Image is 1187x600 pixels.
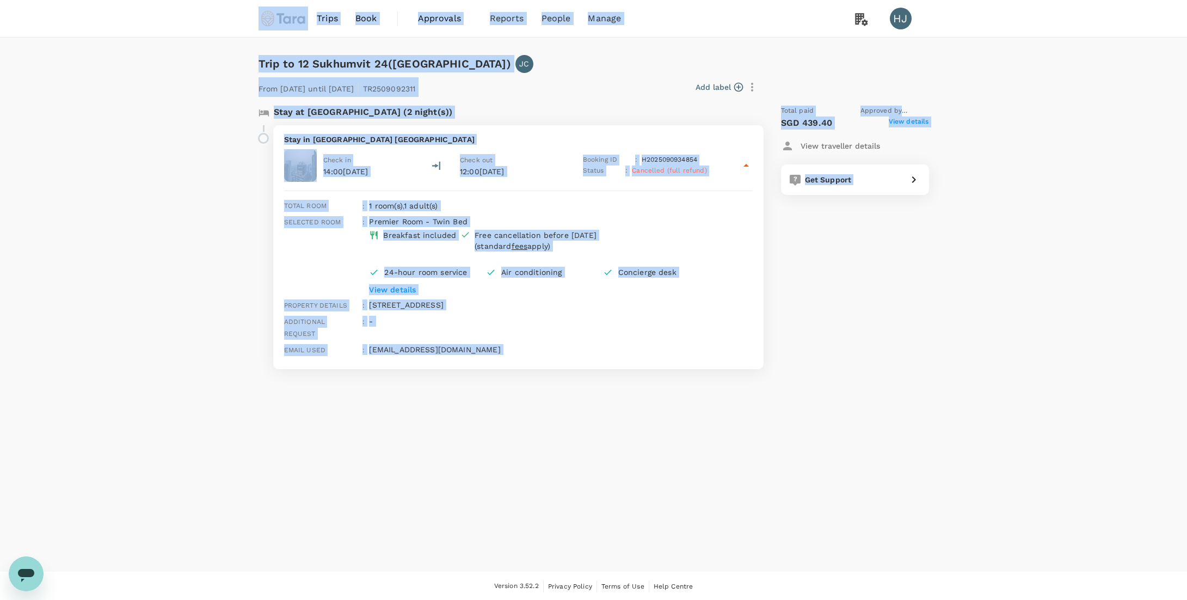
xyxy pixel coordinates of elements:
span: | [356,81,360,96]
span: Manage [588,12,621,25]
span: : [362,302,365,309]
div: Breakfast included [383,230,456,241]
span: Trips [317,12,338,25]
p: - [369,316,752,327]
img: Tara Climate Ltd [259,7,309,30]
p: JC [519,58,529,69]
p: 24-hour room service [384,267,477,278]
img: Skyview Hotel Bangkok [284,149,317,182]
button: View traveller details [781,136,880,156]
span: Additional request [284,318,325,338]
p: View traveller details [801,140,880,151]
a: Help Centre [654,580,693,592]
span: Check out [460,156,493,164]
p: Stay at [GEOGRAPHIC_DATA] (2 night(s)) [274,106,453,119]
span: Total room [284,202,327,210]
span: Version 3.52.2 [494,581,539,592]
span: Approved by [860,106,929,117]
p: Premier Room - Twin Bed [369,216,719,227]
span: Cancelled (full refund) [632,167,706,174]
span: Property details [284,302,347,309]
span: Total paid [781,106,814,117]
p: Booking ID [583,155,631,166]
p: Stay in [GEOGRAPHIC_DATA] [GEOGRAPHIC_DATA] [284,134,753,145]
p: 12:00[DATE] [460,166,563,177]
button: Add label [696,82,743,93]
span: : [362,346,365,354]
a: Terms of Use [601,580,644,592]
span: People [542,12,571,25]
p: View details [369,284,719,295]
div: HJ [890,8,912,29]
h6: Trip to 12 Sukhumvit 24([GEOGRAPHIC_DATA]) [259,55,511,72]
span: : [362,203,365,210]
p: Air conditioning [501,267,594,278]
span: Book [355,12,377,25]
div: Free cancellation before [DATE] (standard apply) [475,230,653,252]
span: Email used [284,346,326,354]
span: : [362,218,365,226]
span: Approvals [418,12,472,25]
span: 1 room(s) , 1 adult(s) [369,201,438,210]
span: View details [889,117,929,130]
p: : [635,155,637,166]
span: Terms of Use [601,583,644,590]
span: Privacy Policy [548,583,592,590]
p: Status [583,166,621,176]
span: Reports [490,12,524,25]
span: : [362,318,365,326]
p: [EMAIL_ADDRESS][DOMAIN_NAME] [369,344,752,355]
span: fees [512,242,528,250]
span: Selected room [284,218,341,226]
p: SGD 439.40 [781,117,833,130]
p: [STREET_ADDRESS] [369,299,752,310]
a: Privacy Policy [548,580,592,592]
span: Check in [323,156,351,164]
span: Get Support [805,175,852,184]
p: 14:00[DATE] [323,166,368,177]
p: From [DATE] until [DATE] TR2509092311 [259,77,416,97]
span: Help Centre [654,583,693,590]
p: : [625,166,628,176]
p: Concierge desk [618,267,711,278]
p: H2025090934854 [642,155,697,166]
iframe: Button to launch messaging window [9,556,44,591]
